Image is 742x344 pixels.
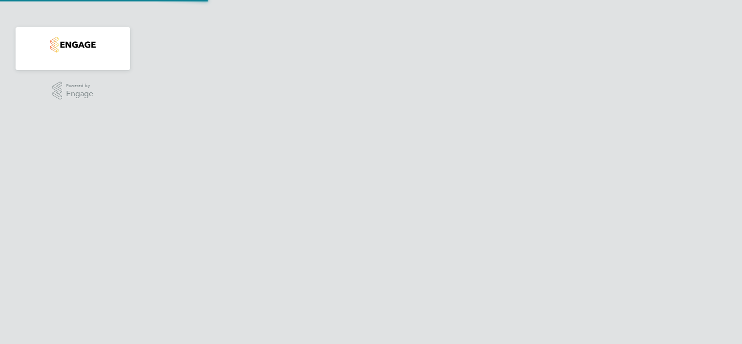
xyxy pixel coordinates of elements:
[16,27,130,70] nav: Main navigation
[66,82,93,90] span: Powered by
[66,90,93,98] span: Engage
[27,37,118,52] a: Go to home page
[52,82,94,100] a: Powered byEngage
[50,37,95,52] img: countryside-properties-logo-retina.png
